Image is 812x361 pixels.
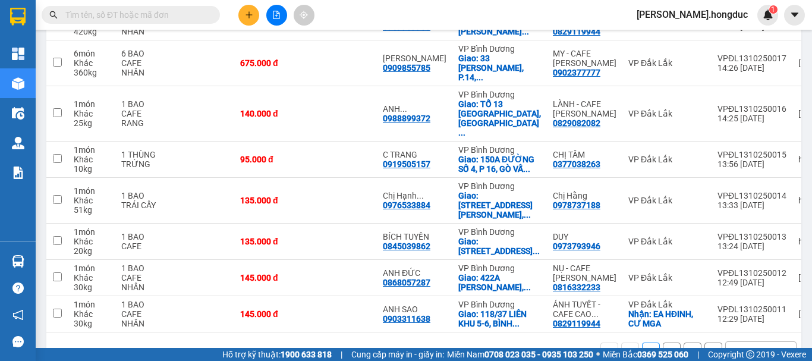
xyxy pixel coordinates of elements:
[717,278,786,287] div: 12:49 [DATE]
[74,99,109,109] div: 1 món
[74,164,109,174] div: 10 kg
[383,305,446,314] div: ANH SAO
[240,309,300,319] div: 145.000 đ
[717,268,786,278] div: VPĐL1310250012
[628,155,706,164] div: VP Đắk Lắk
[294,5,314,26] button: aim
[74,145,109,155] div: 1 món
[717,150,786,159] div: VPĐL1310250015
[12,255,24,268] img: warehouse-icon
[697,348,699,361] span: |
[121,232,163,251] div: 1 BAO CAFE
[74,58,109,68] div: Khác
[74,27,109,36] div: 420 kg
[458,99,541,137] div: Giao: TỔ 13 KP TÂN CẢNG, PHƯỚC TÂN, BIÊN HÒA
[351,348,444,361] span: Cung cấp máy in - giấy in:
[663,343,681,360] button: 2
[524,210,531,219] span: ...
[458,300,541,309] div: VP Bình Dương
[383,191,446,200] div: Chị Hạnh (0382081305-Đạt)
[512,319,520,328] span: ...
[746,350,754,359] span: copyright
[383,232,446,241] div: BÍCH TUYỀN
[771,5,775,14] span: 1
[717,305,786,314] div: VPĐL1310250011
[12,336,24,347] span: message
[553,118,600,128] div: 0829082082
[341,348,342,361] span: |
[627,7,757,22] span: [PERSON_NAME].hongduc
[12,167,24,179] img: solution-icon
[400,104,407,114] span: ...
[553,200,600,210] div: 0978737188
[121,49,163,77] div: 6 BAO CAFE NHÂN
[458,155,541,174] div: Giao: 150A ĐƯỜNG SỐ 4, P 16, GÒ VẤP, HCM
[74,186,109,196] div: 1 món
[74,118,109,128] div: 25 kg
[238,5,259,26] button: plus
[49,11,58,19] span: search
[121,150,163,169] div: 1 THÙNG TRỨNG
[628,237,706,246] div: VP Đắk Lắk
[121,99,163,128] div: 1 BAO CAFE RANG
[458,145,541,155] div: VP Bình Dương
[10,8,26,26] img: logo-vxr
[553,319,600,328] div: 0829119944
[717,232,786,241] div: VPĐL1310250013
[300,11,308,19] span: aim
[383,114,430,123] div: 0988899372
[476,73,483,82] span: ...
[74,319,109,328] div: 30 kg
[553,27,600,36] div: 0829119944
[121,263,163,292] div: 1 BAO CAFE NHÂN
[522,27,529,36] span: ...
[642,343,660,360] button: 1
[784,5,805,26] button: caret-down
[383,200,430,210] div: 0976533884
[458,54,541,82] div: Giao: 33 TRƯƠNG CÔNG ĐỊNH, P.14, TÂN BÌNH, HCM
[553,68,600,77] div: 0902377777
[383,314,430,324] div: 0903311638
[628,58,706,68] div: VP Đắk Lắk
[245,11,253,19] span: plus
[533,246,540,256] span: ...
[12,282,24,294] span: question-circle
[74,196,109,205] div: Khác
[281,350,332,359] strong: 1900 633 818
[240,237,300,246] div: 135.000 đ
[383,268,446,278] div: ANH ĐỨC
[628,109,706,118] div: VP Đắk Lắk
[12,77,24,90] img: warehouse-icon
[74,68,109,77] div: 360 kg
[383,54,446,63] div: Anh HOÀNG
[484,350,593,359] strong: 0708 023 035 - 0935 103 250
[65,8,206,21] input: Tìm tên, số ĐT hoặc mã đơn
[74,273,109,282] div: Khác
[12,309,24,321] span: notification
[591,309,599,319] span: ...
[74,309,109,319] div: Khác
[447,348,593,361] span: Miền Nam
[628,196,706,205] div: VP Đắk Lắk
[717,159,786,169] div: 13:56 [DATE]
[789,10,800,20] span: caret-down
[763,10,773,20] img: icon-new-feature
[553,232,616,241] div: DUY
[553,159,600,169] div: 0377038263
[383,104,446,114] div: ANH PHƯƠNG
[74,246,109,256] div: 20 kg
[383,150,446,159] div: C TRANG
[383,63,430,73] div: 0909855785
[222,348,332,361] span: Hỗ trợ kỹ thuật:
[74,227,109,237] div: 1 món
[240,196,300,205] div: 135.000 đ
[637,350,688,359] strong: 0369 525 060
[553,99,616,118] div: LÀNH - CAFE CAO NGUYÊN
[458,227,541,237] div: VP Bình Dương
[733,346,770,357] div: 10 / trang
[383,278,430,287] div: 0868057287
[74,263,109,273] div: 1 món
[458,128,465,137] span: ...
[458,273,541,292] div: Giao: 422A VÕ NGUYÊN GIÁP, LONG BÌNH TÂN, BIÊN HÒA, ĐỒNG NAI
[717,191,786,200] div: VPĐL1310250014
